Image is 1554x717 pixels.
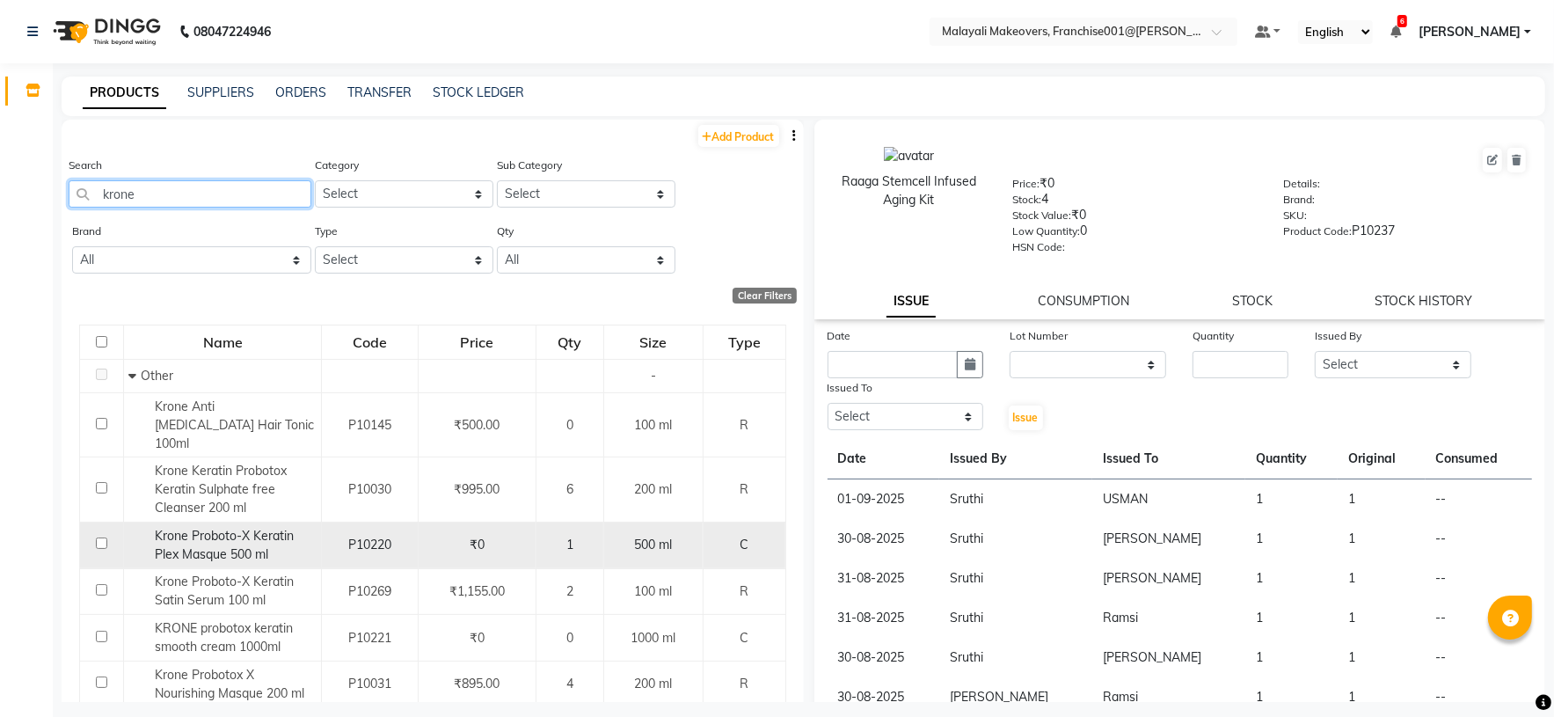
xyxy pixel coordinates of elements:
[155,399,314,451] span: Krone Anti [MEDICAL_DATA] Hair Tonic 100ml
[1283,223,1352,239] label: Product Code:
[1338,559,1426,598] td: 1
[45,7,165,56] img: logo
[348,676,391,691] span: P10031
[1426,677,1532,717] td: --
[1012,222,1257,246] div: 0
[566,583,573,599] span: 2
[740,630,748,646] span: C
[69,157,102,173] label: Search
[433,84,524,100] a: STOCK LEDGER
[155,463,287,516] span: Krone Keratin Probotox Keratin Sulphate free Cleanser 200 ml
[1193,328,1234,344] label: Quantity
[828,479,940,520] td: 01-09-2025
[1012,190,1257,215] div: 4
[1426,439,1532,479] th: Consumed
[1283,208,1307,223] label: SKU:
[1338,598,1426,638] td: 1
[939,479,1092,520] td: Sruthi
[1245,559,1338,598] td: 1
[1245,677,1338,717] td: 1
[449,583,505,599] span: ₹1,155.00
[634,537,672,552] span: 500 ml
[832,172,986,209] div: Raaga Stemcell Infused Aging Kit
[155,620,293,655] span: KRONE probotox keratin smooth cream 1000ml
[566,417,573,433] span: 0
[454,417,500,433] span: ₹500.00
[828,380,873,396] label: Issued To
[1245,479,1338,520] td: 1
[348,630,391,646] span: P10221
[740,481,748,497] span: R
[566,630,573,646] span: 0
[704,326,784,358] div: Type
[83,77,166,109] a: PRODUCTS
[1038,293,1129,309] a: CONSUMPTION
[1390,24,1401,40] a: 6
[634,417,672,433] span: 100 ml
[315,157,359,173] label: Category
[733,288,797,304] div: Clear Filters
[939,559,1092,598] td: Sruthi
[939,439,1092,479] th: Issued By
[497,223,514,239] label: Qty
[155,528,294,562] span: Krone Proboto-X Keratin Plex Masque 500 ml
[1338,439,1426,479] th: Original
[1012,192,1041,208] label: Stock:
[634,583,672,599] span: 100 ml
[740,537,748,552] span: C
[1092,638,1245,677] td: [PERSON_NAME]
[1245,638,1338,677] td: 1
[1009,406,1043,430] button: Issue
[470,630,485,646] span: ₹0
[939,519,1092,559] td: Sruthi
[605,326,702,358] div: Size
[1092,519,1245,559] td: [PERSON_NAME]
[1338,677,1426,717] td: 1
[348,417,391,433] span: P10145
[1426,519,1532,559] td: --
[828,677,940,717] td: 30-08-2025
[1092,677,1245,717] td: Ramsi
[1283,176,1320,192] label: Details:
[1013,411,1039,424] span: Issue
[1012,176,1040,192] label: Price:
[315,223,338,239] label: Type
[155,574,294,608] span: Krone Proboto-X Keratin Satin Serum 100 ml
[939,677,1092,717] td: [PERSON_NAME]
[740,417,748,433] span: R
[69,180,311,208] input: Search by product name or code
[939,598,1092,638] td: Sruthi
[1426,479,1532,520] td: --
[828,328,851,344] label: Date
[1092,479,1245,520] td: USMAN
[1012,223,1080,239] label: Low Quantity:
[634,676,672,691] span: 200 ml
[1012,206,1257,230] div: ₹0
[1338,638,1426,677] td: 1
[740,676,748,691] span: R
[155,667,304,701] span: Krone Probotox X Nourishing Masque 200 ml
[1283,192,1315,208] label: Brand:
[566,481,573,497] span: 6
[1092,598,1245,638] td: Ramsi
[1426,638,1532,677] td: --
[566,537,573,552] span: 1
[1012,239,1065,255] label: HSN Code:
[348,583,391,599] span: P10269
[1426,598,1532,638] td: --
[128,368,141,384] span: Collapse Row
[454,481,500,497] span: ₹995.00
[125,326,320,358] div: Name
[323,326,417,358] div: Code
[1012,174,1257,199] div: ₹0
[1375,293,1473,309] a: STOCK HISTORY
[1232,293,1273,309] a: STOCK
[193,7,271,56] b: 08047224946
[187,84,254,100] a: SUPPLIERS
[141,368,173,384] span: Other
[1283,222,1528,246] div: P10237
[1245,439,1338,479] th: Quantity
[1010,328,1068,344] label: Lot Number
[497,157,562,173] label: Sub Category
[347,84,412,100] a: TRANSFER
